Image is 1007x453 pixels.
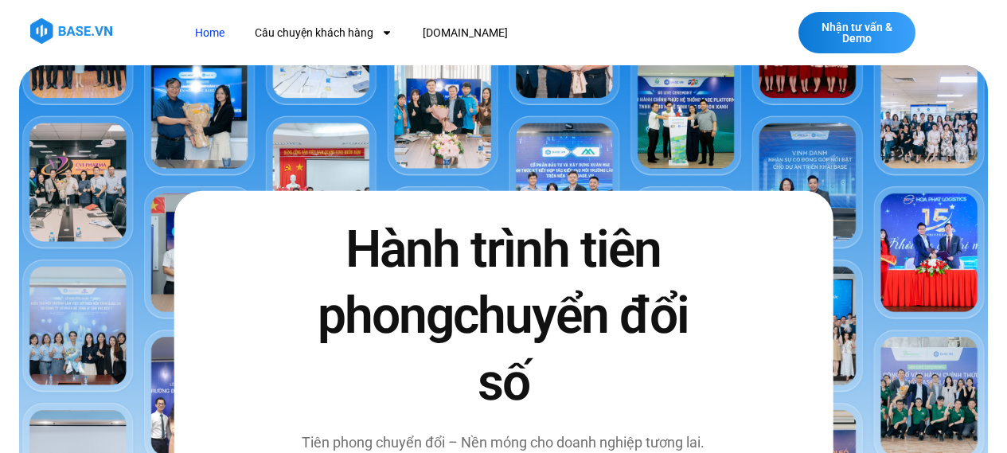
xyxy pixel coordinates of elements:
[453,286,689,412] span: chuyển đổi số
[297,432,711,453] p: Tiên phong chuyển đổi – Nền móng cho doanh nghiệp tương lai.
[297,217,711,416] h2: Hành trình tiên phong
[243,18,404,48] a: Câu chuyện khách hàng
[411,18,520,48] a: [DOMAIN_NAME]
[798,12,915,53] a: Nhận tư vấn & Demo
[814,21,900,44] span: Nhận tư vấn & Demo
[183,18,236,48] a: Home
[183,18,718,48] nav: Menu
